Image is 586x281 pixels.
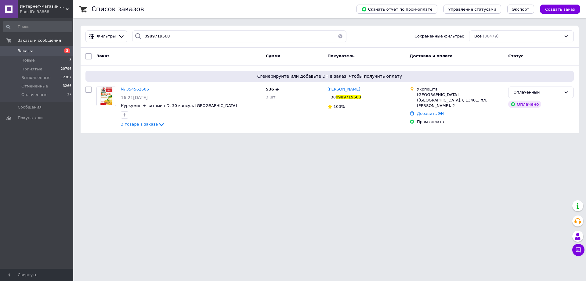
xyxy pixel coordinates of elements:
[121,122,158,127] span: 3 товара в заказе
[327,54,355,58] span: Покупатель
[572,244,584,256] button: Чат с покупателем
[410,54,453,58] span: Доставка и оплата
[361,6,432,12] span: Скачать отчет по пром-оплате
[474,34,482,39] span: Все
[448,7,496,12] span: Управление статусами
[3,21,72,32] input: Поиск
[417,87,503,92] div: Укрпошта
[266,54,280,58] span: Сумма
[334,30,346,42] button: Очистить
[63,84,71,89] span: 3266
[21,92,48,98] span: Оплаченные
[96,87,116,106] a: Фото товару
[508,101,541,108] div: Оплачено
[97,34,116,39] span: Фильтры
[132,30,346,42] input: Поиск по номеру заказа, ФИО покупателя, номеру телефона, Email, номеру накладной
[96,54,110,58] span: Заказ
[443,5,501,14] button: Управление статусами
[20,9,73,15] div: Ваш ID: 38868
[417,111,444,116] a: Добавить ЭН
[508,54,523,58] span: Статус
[21,75,51,80] span: Выполненные
[67,92,71,98] span: 27
[121,95,148,100] span: 16:21[DATE]
[483,34,499,38] span: (36479)
[545,7,575,12] span: Создать заказ
[92,5,144,13] h1: Список заказов
[121,103,237,108] a: Куркумин + витамин D, 30 капсул, [GEOGRAPHIC_DATA]
[21,58,35,63] span: Новые
[417,119,503,125] div: Пром-оплата
[97,87,116,106] img: Фото товару
[417,92,503,109] div: [GEOGRAPHIC_DATA] ([GEOGRAPHIC_DATA].), 13401, пл. [PERSON_NAME], 2
[266,87,279,91] span: 536 ₴
[18,48,33,54] span: Заказы
[18,38,61,43] span: Заказы и сообщения
[88,73,571,79] span: Сгенерируйте или добавьте ЭН в заказ, чтобы получить оплату
[507,5,534,14] button: Экспорт
[266,95,277,99] span: 3 шт.
[121,87,149,91] a: № 354562606
[336,95,361,99] span: 0989719568
[414,34,464,39] span: Сохраненные фильтры:
[64,48,70,53] span: 3
[69,58,71,63] span: 3
[327,95,336,99] span: +38
[61,66,71,72] span: 20796
[513,89,561,96] div: Оплаченный
[18,105,42,110] span: Сообщения
[61,75,71,80] span: 12387
[512,7,529,12] span: Экспорт
[21,84,48,89] span: Отмененные
[121,122,165,126] a: 3 товара в заказе
[534,7,580,11] a: Создать заказ
[540,5,580,14] button: Создать заказ
[18,115,43,121] span: Покупатели
[334,104,345,109] span: 100%
[327,87,360,92] a: [PERSON_NAME]
[356,5,437,14] button: Скачать отчет по пром-оплате
[21,66,42,72] span: Принятые
[20,4,66,9] span: Интернет-магазин «Рідні Медтехника»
